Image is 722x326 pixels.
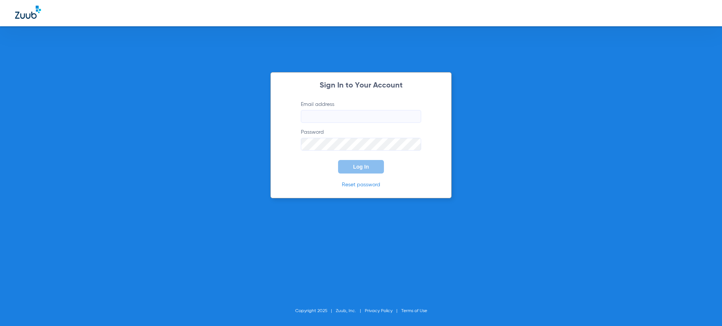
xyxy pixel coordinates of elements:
label: Email address [301,101,421,123]
a: Reset password [342,182,380,187]
a: Privacy Policy [365,309,393,313]
input: Email address [301,110,421,123]
img: Zuub Logo [15,6,41,19]
label: Password [301,128,421,151]
a: Terms of Use [401,309,427,313]
li: Copyright 2025 [295,307,336,315]
input: Password [301,138,421,151]
h2: Sign In to Your Account [290,82,432,89]
span: Log In [353,164,369,170]
li: Zuub, Inc. [336,307,365,315]
button: Log In [338,160,384,174]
